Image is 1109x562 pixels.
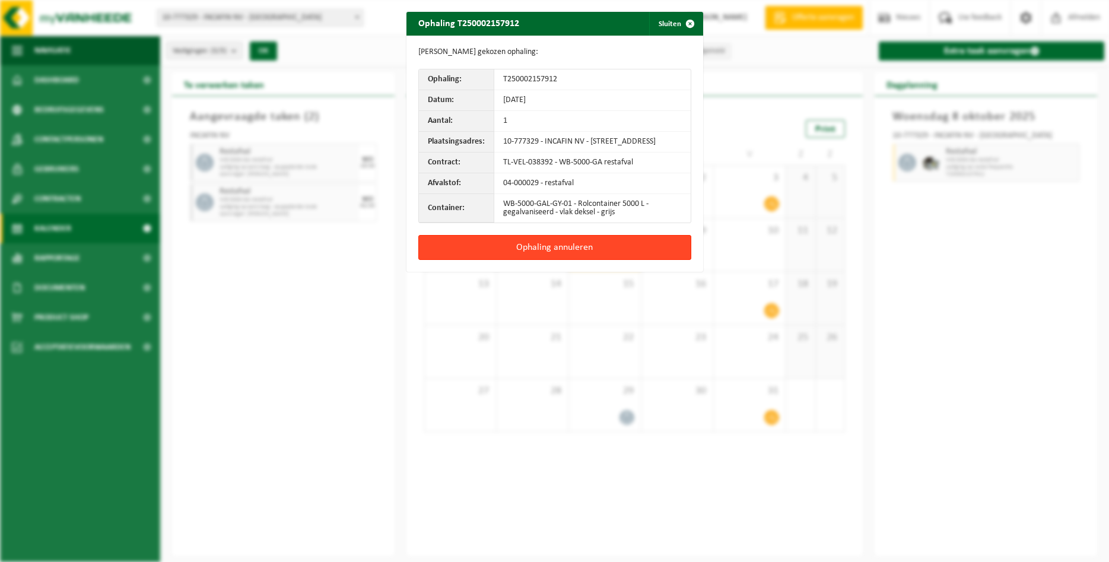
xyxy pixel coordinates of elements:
[649,12,702,36] button: Sluiten
[494,69,691,90] td: T250002157912
[419,173,494,194] th: Afvalstof:
[494,153,691,173] td: TL-VEL-038392 - WB-5000-GA restafval
[419,194,494,223] th: Container:
[419,132,494,153] th: Plaatsingsadres:
[418,47,691,57] p: [PERSON_NAME] gekozen ophaling:
[494,90,691,111] td: [DATE]
[418,235,691,260] button: Ophaling annuleren
[419,153,494,173] th: Contract:
[419,90,494,111] th: Datum:
[419,69,494,90] th: Ophaling:
[419,111,494,132] th: Aantal:
[494,173,691,194] td: 04-000029 - restafval
[406,12,531,34] h2: Ophaling T250002157912
[494,132,691,153] td: 10-777329 - INCAFIN NV - [STREET_ADDRESS]
[494,111,691,132] td: 1
[494,194,691,223] td: WB-5000-GAL-GY-01 - Rolcontainer 5000 L - gegalvaniseerd - vlak deksel - grijs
